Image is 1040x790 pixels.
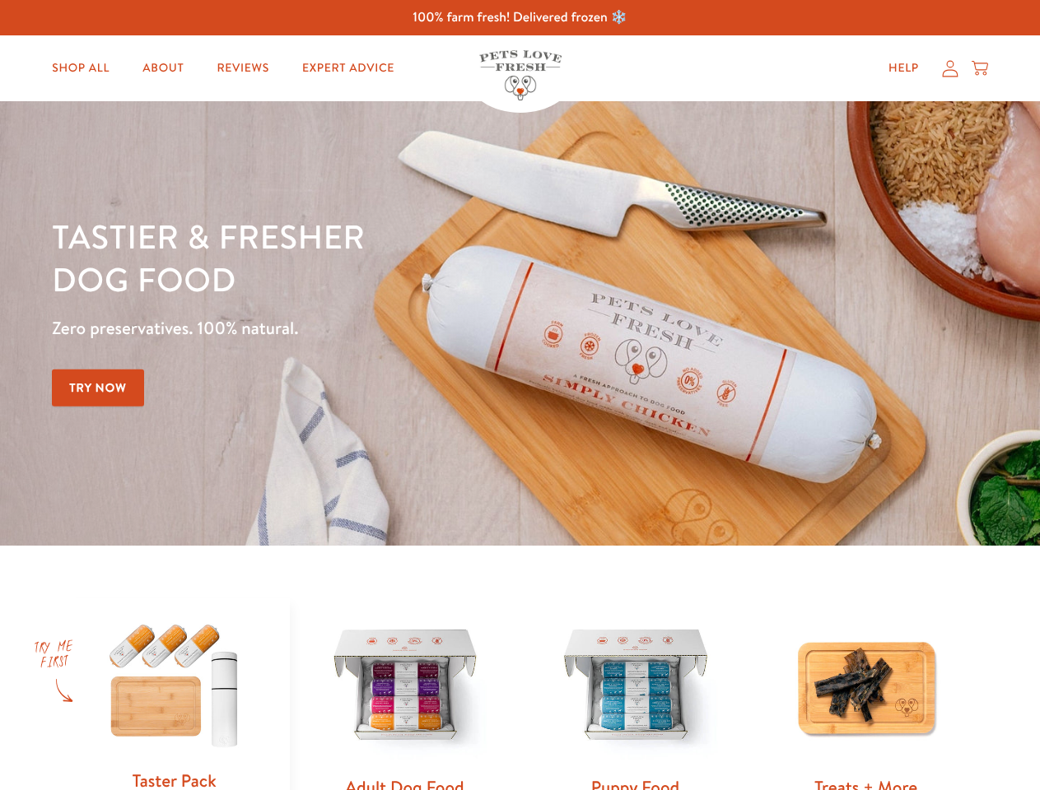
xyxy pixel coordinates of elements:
a: Try Now [52,369,144,407]
a: Reviews [203,52,282,85]
a: Shop All [39,52,123,85]
a: Help [875,52,932,85]
p: Zero preservatives. 100% natural. [52,314,676,343]
img: Pets Love Fresh [479,50,562,100]
h1: Tastier & fresher dog food [52,215,676,300]
a: About [129,52,197,85]
a: Expert Advice [289,52,408,85]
